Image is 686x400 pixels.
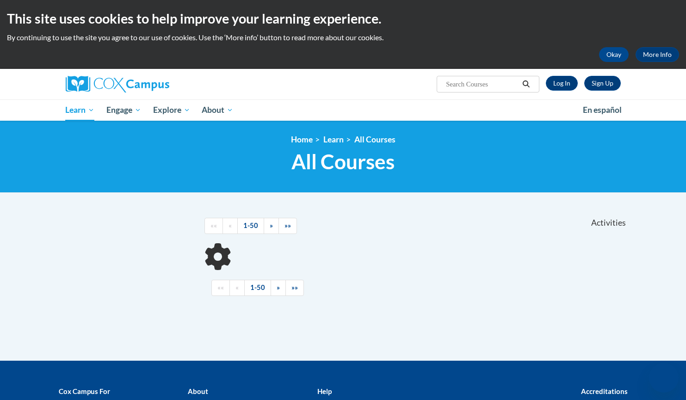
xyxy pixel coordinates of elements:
input: Search Courses [445,79,519,90]
span: Learn [65,105,94,116]
a: More Info [636,47,679,62]
span: En español [583,105,622,115]
span: «« [210,222,217,229]
button: Search [519,79,533,90]
b: Accreditations [581,387,628,395]
a: Engage [100,99,147,121]
span: «« [217,283,224,291]
a: Register [584,76,621,91]
h2: This site uses cookies to help improve your learning experience. [7,9,679,28]
span: »» [291,283,298,291]
a: Next [271,280,286,296]
a: Begining [204,218,223,234]
a: Explore [147,99,196,121]
span: » [270,222,273,229]
a: All Courses [354,135,396,144]
a: 1-50 [237,218,264,234]
a: Home [291,135,313,144]
span: Engage [106,105,141,116]
a: Previous [222,218,238,234]
span: About [202,105,233,116]
a: Previous [229,280,245,296]
span: Explore [153,105,190,116]
span: »» [284,222,291,229]
b: Help [317,387,332,395]
iframe: Button to launch messaging window [649,363,679,393]
a: En español [577,100,628,120]
a: Next [264,218,279,234]
span: « [229,222,232,229]
b: Cox Campus For [59,387,110,395]
span: » [277,283,280,291]
a: About [196,99,239,121]
img: Cox Campus [66,76,169,92]
a: Cox Campus [66,76,241,92]
a: Log In [546,76,578,91]
a: Learn [60,99,101,121]
span: « [235,283,239,291]
a: End [285,280,304,296]
a: Learn [323,135,344,144]
a: 1-50 [244,280,271,296]
button: Okay [599,47,629,62]
b: About [188,387,208,395]
a: Begining [211,280,230,296]
p: By continuing to use the site you agree to our use of cookies. Use the ‘More info’ button to read... [7,32,679,43]
div: Main menu [52,99,635,121]
span: All Courses [291,149,395,174]
span: Activities [591,218,626,228]
a: End [278,218,297,234]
